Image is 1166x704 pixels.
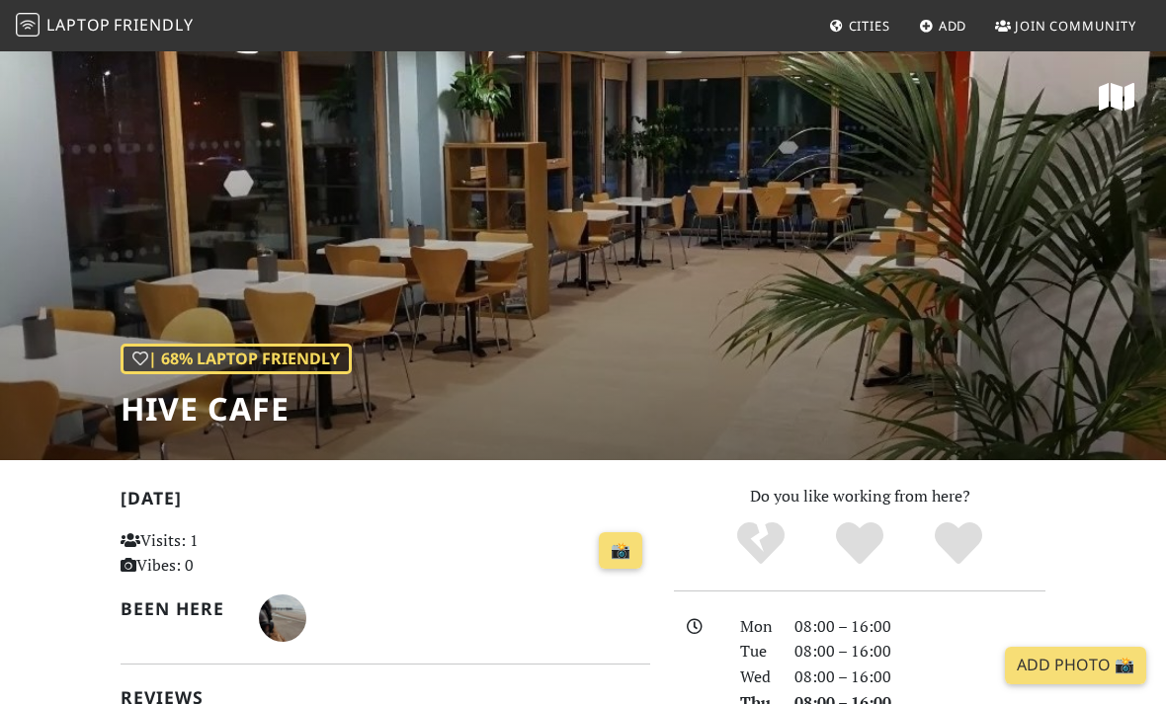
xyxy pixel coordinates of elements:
[909,519,1008,569] div: Definitely!
[783,614,1057,640] div: 08:00 – 16:00
[121,390,352,428] h1: Hive Cafe
[1005,647,1146,684] a: Add Photo 📸
[849,17,890,35] span: Cities
[821,8,898,43] a: Cities
[121,344,352,375] div: | 68% Laptop Friendly
[783,639,1057,665] div: 08:00 – 16:00
[46,14,111,36] span: Laptop
[1015,17,1136,35] span: Join Community
[987,8,1144,43] a: Join Community
[121,528,282,579] p: Visits: 1 Vibes: 0
[810,519,909,569] div: Yes
[674,484,1045,509] p: Do you like working from here?
[911,8,975,43] a: Add
[16,13,40,37] img: LaptopFriendly
[783,665,1057,690] div: 08:00 – 16:00
[259,594,306,642] img: 4584-juliet.jpg
[121,488,650,516] h2: [DATE]
[599,532,642,570] a: 📸
[939,17,967,35] span: Add
[711,519,810,569] div: No
[114,14,193,36] span: Friendly
[728,665,784,690] div: Wed
[121,598,235,619] h2: Been here
[259,605,306,627] span: Juliet Appiah-nyanta
[728,639,784,665] div: Tue
[16,9,194,43] a: LaptopFriendly LaptopFriendly
[728,614,784,640] div: Mon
